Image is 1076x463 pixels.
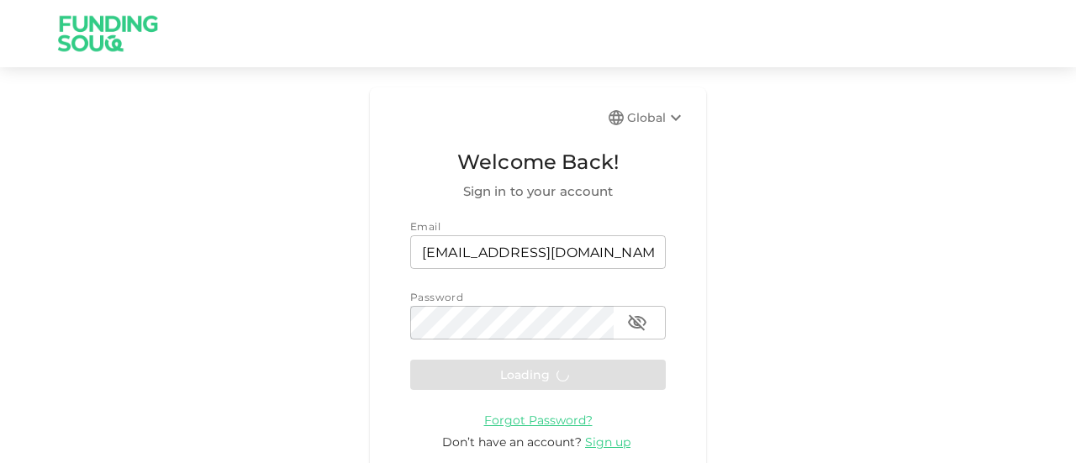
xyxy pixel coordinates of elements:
[410,146,666,178] span: Welcome Back!
[442,434,582,450] span: Don’t have an account?
[484,413,593,428] span: Forgot Password?
[410,306,614,339] input: password
[484,412,593,428] a: Forgot Password?
[410,220,440,233] span: Email
[585,434,630,450] span: Sign up
[410,235,666,269] input: email
[410,291,463,303] span: Password
[410,182,666,202] span: Sign in to your account
[627,108,686,128] div: Global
